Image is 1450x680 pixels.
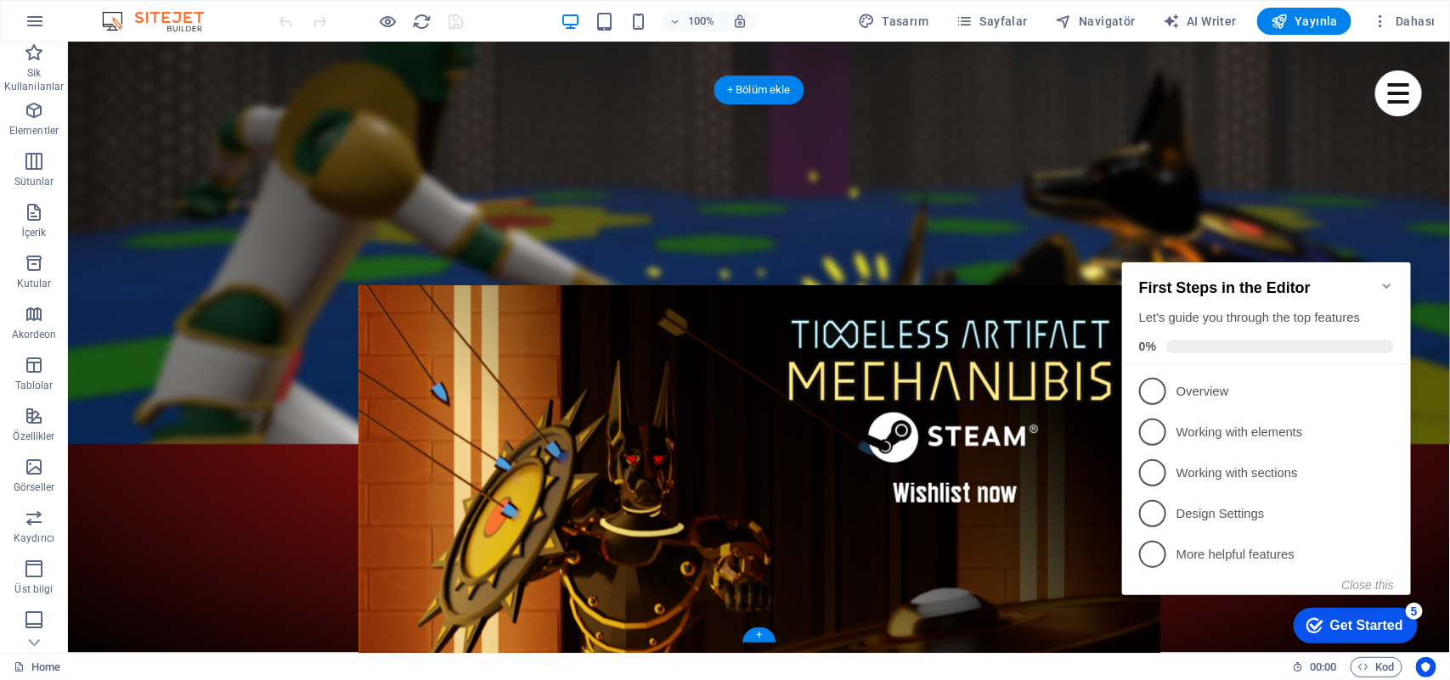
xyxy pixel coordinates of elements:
div: + [742,627,776,643]
button: Dahası [1365,8,1442,35]
i: Sayfayı yeniden yükleyin [413,12,432,31]
span: Tasarım [858,13,928,30]
p: Elementler [9,124,59,138]
p: Özellikler [13,430,54,443]
span: Yayınla [1271,13,1338,30]
p: Akordeon [12,328,57,341]
div: Get Started 5 items remaining, 0% complete [178,369,302,405]
h6: 100% [688,11,715,31]
h2: First Steps in the Editor [24,41,279,59]
li: Working with elements [7,173,296,214]
button: Close this [227,340,279,353]
p: Kaydırıcı [14,531,54,545]
div: 5 [291,364,307,381]
button: Navigatör [1048,8,1143,35]
li: Working with sections [7,214,296,255]
button: 100% [663,11,723,31]
button: AI Writer [1156,8,1244,35]
span: Dahası [1372,13,1436,30]
span: 0% [24,101,51,115]
i: Yeniden boyutlandırmada yakınlaştırma düzeyini seçilen cihaza uyacak şekilde otomatik olarak ayarla. [732,14,748,29]
p: More helpful features [61,307,265,325]
button: Usercentrics [1416,657,1436,677]
button: Tasarım [851,8,935,35]
div: Tasarım (Ctrl+Alt+Y) [851,8,935,35]
p: Tablolar [15,379,54,392]
span: Sayfalar [956,13,1028,30]
div: + Bölüm ekle [714,76,804,104]
button: Sayfalar [949,8,1035,35]
p: Design Settings [61,267,265,284]
button: reload [412,11,432,31]
button: Kod [1351,657,1402,677]
p: İçerik [21,226,46,239]
p: Görseller [14,480,54,494]
p: Overview [61,144,265,162]
h6: Oturum süresi [1292,657,1337,677]
div: Let's guide you through the top features [24,70,279,88]
span: AI Writer [1163,13,1237,30]
button: Ön izleme modundan çıkıp düzenlemeye devam etmek için buraya tıklayın [378,11,398,31]
img: Editor Logo [98,11,225,31]
p: Working with sections [61,226,265,244]
li: Overview [7,132,296,173]
a: Seçimi iptal etmek için tıkla. Sayfaları açmak için çift tıkla [14,657,60,677]
button: Yayınla [1257,8,1351,35]
li: Design Settings [7,255,296,295]
li: More helpful features [7,295,296,336]
p: Üst bilgi [14,582,53,596]
div: Get Started [215,379,288,395]
p: Working with elements [61,185,265,203]
p: Kutular [17,277,52,290]
span: 00 00 [1310,657,1336,677]
div: Minimize checklist [265,41,279,54]
span: Navigatör [1055,13,1136,30]
span: : [1322,660,1324,673]
p: Sütunlar [14,175,54,188]
span: Kod [1358,657,1395,677]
